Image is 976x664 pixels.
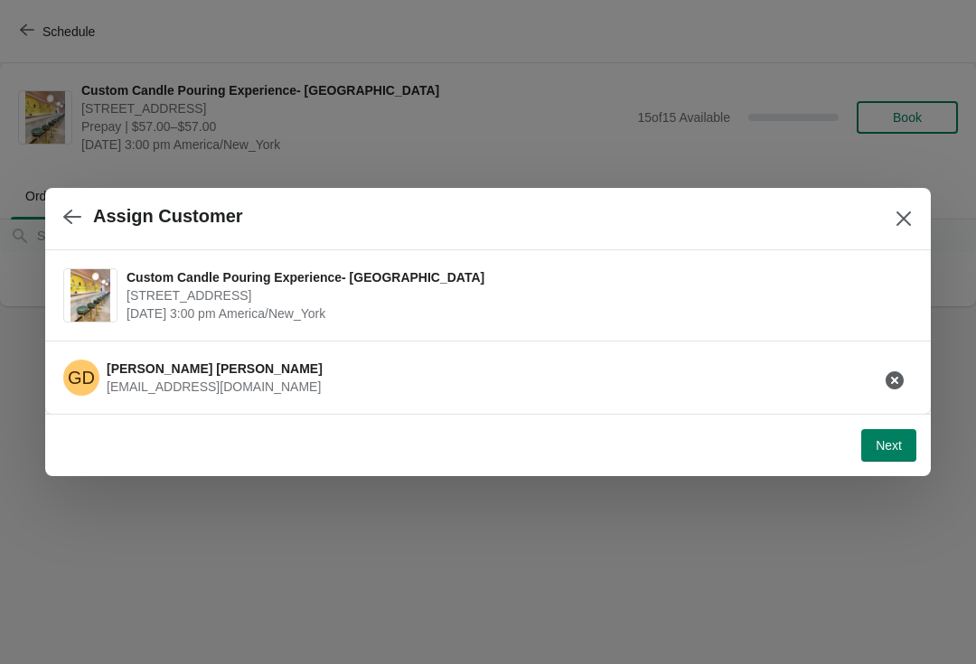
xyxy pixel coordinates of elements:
span: [PERSON_NAME] [PERSON_NAME] [107,361,323,376]
span: [STREET_ADDRESS] [127,286,904,304]
button: Close [887,202,920,235]
span: [DATE] 3:00 pm America/New_York [127,304,904,323]
img: Custom Candle Pouring Experience- Delray Beach | 415 East Atlantic Avenue, Delray Beach, FL, USA ... [70,269,110,322]
span: Next [876,438,902,453]
text: GD [68,368,95,388]
button: Next [861,429,916,462]
span: [EMAIL_ADDRESS][DOMAIN_NAME] [107,379,321,394]
span: Custom Candle Pouring Experience- [GEOGRAPHIC_DATA] [127,268,904,286]
span: Greg [63,360,99,396]
h2: Assign Customer [93,206,243,227]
